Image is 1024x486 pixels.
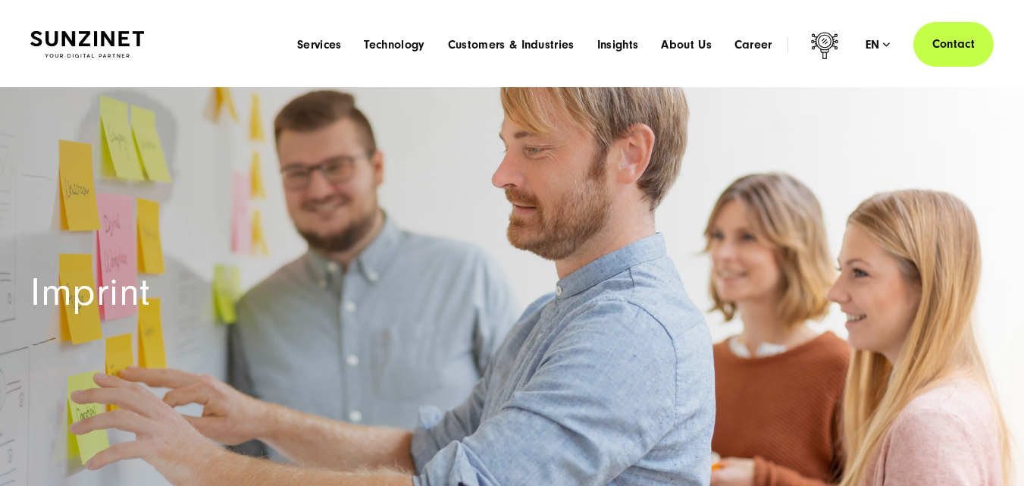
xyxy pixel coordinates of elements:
[734,37,772,52] a: Career
[30,31,144,58] img: SUNZINET Full Service Digital Agentur
[364,37,424,52] a: Technology
[297,37,342,52] a: Services
[448,37,575,52] a: Customers & Industries
[866,37,891,52] div: en
[30,274,994,312] h1: Imprint
[597,37,639,52] a: Insights
[913,22,994,67] a: Contact
[661,37,712,52] a: About Us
